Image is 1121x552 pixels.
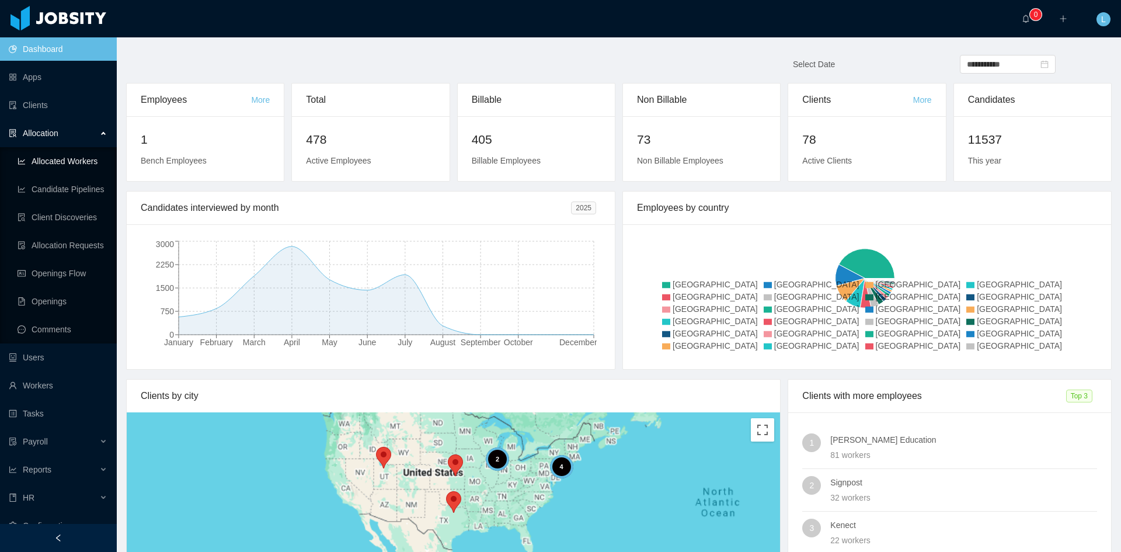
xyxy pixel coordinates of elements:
div: Non Billable [637,84,766,116]
i: icon: solution [9,129,17,137]
button: Toggle fullscreen view [751,418,774,442]
a: icon: file-searchClient Discoveries [18,206,107,229]
tspan: August [430,338,456,347]
span: 2025 [571,202,596,214]
span: [GEOGRAPHIC_DATA] [876,329,961,338]
h4: Signpost [830,476,1097,489]
div: Total [306,84,435,116]
div: Clients [802,84,913,116]
h2: 78 [802,130,931,149]
span: [GEOGRAPHIC_DATA] [977,317,1062,326]
span: [GEOGRAPHIC_DATA] [774,341,859,350]
a: icon: messageComments [18,318,107,341]
h2: 405 [472,130,601,149]
i: icon: book [9,494,17,502]
tspan: 2250 [156,260,174,269]
span: [GEOGRAPHIC_DATA] [774,304,859,314]
a: icon: idcardOpenings Flow [18,262,107,285]
i: icon: line-chart [9,466,17,474]
span: 1 [809,433,814,452]
tspan: 0 [169,330,174,339]
i: icon: bell [1022,15,1030,23]
span: HR [23,493,34,502]
span: [GEOGRAPHIC_DATA] [673,280,758,289]
span: [GEOGRAPHIC_DATA] [673,292,758,301]
a: More [251,95,270,105]
h2: 11537 [968,130,1097,149]
span: [GEOGRAPHIC_DATA] [673,304,758,314]
h2: 73 [637,130,766,149]
span: [GEOGRAPHIC_DATA] [876,317,961,326]
span: Allocation [23,129,58,138]
span: [GEOGRAPHIC_DATA] [977,304,1062,314]
tspan: July [398,338,412,347]
sup: 0 [1030,9,1042,20]
i: icon: setting [9,522,17,530]
a: icon: robotUsers [9,346,107,369]
tspan: October [504,338,533,347]
div: 2 [486,447,509,471]
h2: 1 [141,130,270,149]
span: [GEOGRAPHIC_DATA] [774,329,859,338]
a: icon: file-textOpenings [18,290,107,313]
span: [GEOGRAPHIC_DATA] [673,341,758,350]
span: [GEOGRAPHIC_DATA] [673,317,758,326]
span: [GEOGRAPHIC_DATA] [774,317,859,326]
a: icon: auditClients [9,93,107,117]
div: Candidates interviewed by month [141,192,571,224]
div: 22 workers [830,534,1097,547]
tspan: May [322,338,337,347]
span: This year [968,156,1002,165]
a: icon: pie-chartDashboard [9,37,107,61]
div: Clients with more employees [802,380,1066,412]
span: [GEOGRAPHIC_DATA] [876,304,961,314]
span: Top 3 [1066,390,1092,402]
span: [GEOGRAPHIC_DATA] [876,292,961,301]
tspan: 750 [161,307,175,316]
span: Payroll [23,437,48,446]
span: Non Billable Employees [637,156,723,165]
i: icon: calendar [1040,60,1049,68]
h4: [PERSON_NAME] Education [830,433,1097,446]
div: Candidates [968,84,1097,116]
a: icon: line-chartCandidate Pipelines [18,178,107,201]
span: [GEOGRAPHIC_DATA] [876,341,961,350]
span: [GEOGRAPHIC_DATA] [774,280,859,289]
span: Active Employees [306,156,371,165]
span: Select Date [793,60,835,69]
a: icon: userWorkers [9,374,107,397]
span: [GEOGRAPHIC_DATA] [977,292,1062,301]
tspan: January [164,338,193,347]
tspan: February [200,338,233,347]
a: icon: profileTasks [9,402,107,425]
a: More [913,95,932,105]
tspan: March [243,338,266,347]
tspan: 3000 [156,239,174,249]
span: Bench Employees [141,156,207,165]
span: [GEOGRAPHIC_DATA] [977,341,1062,350]
div: Employees by country [637,192,1097,224]
i: icon: file-protect [9,438,17,446]
span: [GEOGRAPHIC_DATA] [774,292,859,301]
div: Employees [141,84,251,116]
span: [GEOGRAPHIC_DATA] [977,280,1062,289]
h2: 478 [306,130,435,149]
div: 81 workers [830,449,1097,461]
a: icon: line-chartAllocated Workers [18,150,107,173]
tspan: April [284,338,300,347]
span: [GEOGRAPHIC_DATA] [673,329,758,338]
div: 32 workers [830,491,1097,504]
div: Billable [472,84,601,116]
span: Configuration [23,521,71,530]
tspan: December [559,338,597,347]
a: icon: appstoreApps [9,65,107,89]
span: 3 [809,519,814,537]
span: Active Clients [802,156,852,165]
tspan: September [461,338,501,347]
span: Billable Employees [472,156,541,165]
span: Reports [23,465,51,474]
a: icon: file-doneAllocation Requests [18,234,107,257]
i: icon: plus [1059,15,1067,23]
tspan: 1500 [156,283,174,293]
span: 2 [809,476,814,495]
